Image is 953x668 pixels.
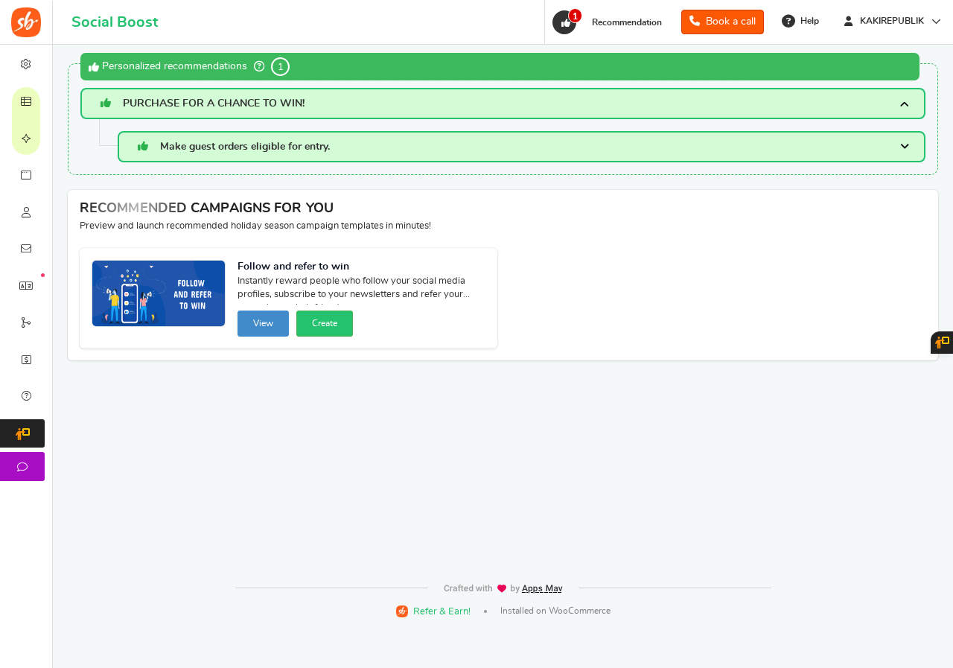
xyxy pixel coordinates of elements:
[123,98,305,109] span: PURCHASE FOR A CHANCE TO WIN!
[92,261,225,328] img: Recommended Campaigns
[776,9,826,33] a: Help
[80,53,919,80] div: Personalized recommendations
[238,275,485,305] span: Instantly reward people who follow your social media profiles, subscribe to your newsletters and ...
[80,202,926,217] h4: RECOMMENDED CAMPAIGNS FOR YOU
[296,311,353,337] button: Create
[568,8,582,23] span: 1
[396,604,471,618] a: Refer & Earn!
[238,260,485,275] strong: Follow and refer to win
[443,584,564,594] img: img-footer.webp
[592,18,662,27] span: Recommendation
[484,610,487,613] span: |
[797,15,819,28] span: Help
[160,141,330,152] span: Make guest orders eligible for entry.
[551,10,669,34] a: 1 Recommendation
[500,605,611,617] span: Installed on WooCommerce
[238,311,289,337] button: View
[71,14,158,31] h1: Social Boost
[271,57,290,76] span: 1
[681,10,764,34] a: Book a call
[80,220,926,233] p: Preview and launch recommended holiday season campaign templates in minutes!
[11,7,41,37] img: Social Boost
[854,15,930,28] span: KAKIREPUBLIK
[41,273,45,277] em: New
